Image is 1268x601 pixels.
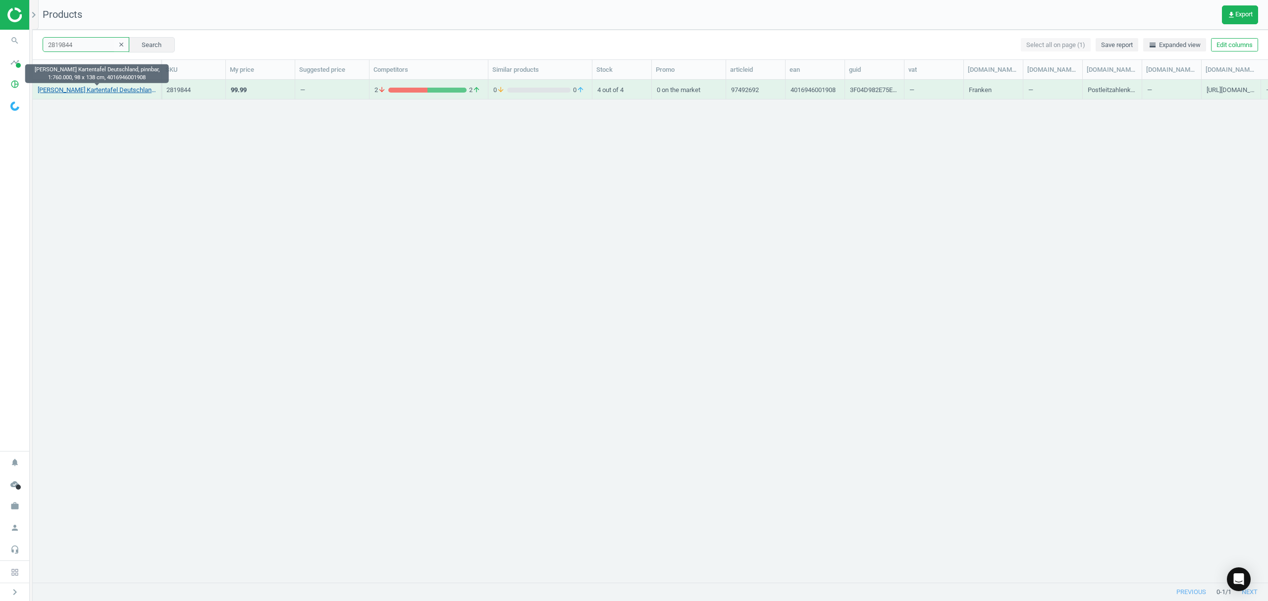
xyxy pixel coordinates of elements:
i: notifications [5,453,24,472]
i: chevron_right [28,9,40,21]
a: [PERSON_NAME] Kartentafel Deutschland, pinnbar, 1:760.000, 98 x 138 cm, 4016946001908 [38,86,156,95]
span: 0 [571,86,587,95]
i: arrow_downward [378,86,386,95]
div: 99.99 [231,86,247,95]
i: person [5,518,24,537]
div: [DOMAIN_NAME](image_url) [1206,65,1257,74]
span: 2 [467,86,483,95]
div: 2819844 [166,86,220,95]
div: 4 out of 4 [597,81,646,98]
div: 4016946001908 [791,86,836,98]
button: Save report [1096,38,1138,52]
span: Expanded view [1149,41,1201,50]
span: Save report [1101,41,1133,50]
span: / 1 [1225,588,1231,597]
div: 97492692 [731,86,759,98]
span: 2 [374,86,388,95]
i: chevron_right [9,586,21,598]
div: [DOMAIN_NAME](delivery) [1027,65,1078,74]
button: get_appExport [1222,5,1258,24]
i: search [5,31,24,50]
i: horizontal_split [1149,41,1157,49]
i: clear [118,41,125,48]
i: arrow_downward [497,86,505,95]
i: arrow_upward [473,86,480,95]
div: — [1147,81,1196,98]
div: My price [230,65,291,74]
div: vat [908,65,959,74]
i: get_app [1227,11,1235,19]
div: [DOMAIN_NAME](brand) [968,65,1019,74]
span: Select all on page (1) [1026,41,1085,50]
div: Competitors [373,65,484,74]
i: headset_mic [5,540,24,559]
span: Products [43,8,82,20]
button: horizontal_splitExpanded view [1143,38,1206,52]
div: guid [849,65,900,74]
div: — [1028,81,1077,98]
span: Export [1227,11,1253,19]
div: Open Intercom Messenger [1227,567,1251,591]
div: [PERSON_NAME] Kartentafel Deutschland, pinnbar, 1:760.000, 98 x 138 cm, 4016946001908 [25,64,169,83]
button: clear [114,38,129,52]
button: Edit columns [1211,38,1258,52]
div: — [909,81,958,98]
i: timeline [5,53,24,72]
i: pie_chart_outlined [5,75,24,94]
div: [URL][DOMAIN_NAME] [1207,86,1256,98]
button: next [1231,583,1268,601]
img: ajHJNr6hYgQAAAAASUVORK5CYII= [7,7,78,22]
div: — [300,86,305,98]
input: SKU/Title search [43,37,129,52]
i: arrow_upward [577,86,584,95]
button: Select all on page (1) [1021,38,1091,52]
div: Promo [656,65,722,74]
div: 0 on the market [657,81,721,98]
i: work [5,497,24,515]
span: 0 - 1 [1216,588,1225,597]
div: Similar products [492,65,588,74]
div: grid [33,80,1268,572]
img: wGWNvw8QSZomAAAAABJRU5ErkJggg== [10,101,19,111]
div: SKU [165,65,221,74]
div: Franken [969,86,992,98]
button: chevron_right [2,586,27,599]
div: Suggested price [299,65,365,74]
div: Postleitzahlenkarte Deutschland im Maßstab 1:760.000 Mit laminierter Karton-Oberfläche und Alumin... [1088,86,1137,98]
i: cloud_done [5,475,24,494]
div: articleid [730,65,781,74]
div: ean [790,65,841,74]
div: Stock [596,65,647,74]
div: 3F04D982E75E6BBAE06365033D0AED0B [850,86,899,98]
button: Search [128,37,175,52]
div: [DOMAIN_NAME](ean) [1146,65,1197,74]
div: [DOMAIN_NAME](description) [1087,65,1138,74]
button: previous [1166,583,1216,601]
span: 0 [493,86,507,95]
